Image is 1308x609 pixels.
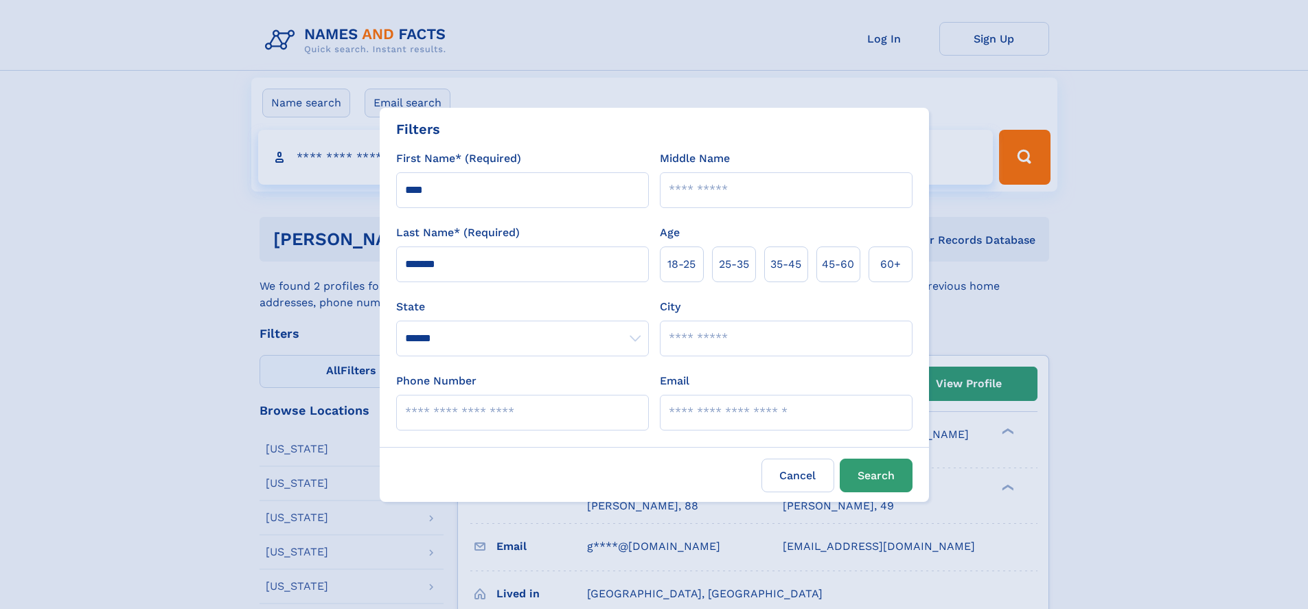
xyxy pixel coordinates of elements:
[761,459,834,492] label: Cancel
[880,256,901,273] span: 60+
[396,119,440,139] div: Filters
[719,256,749,273] span: 25‑35
[660,299,680,315] label: City
[840,459,913,492] button: Search
[667,256,696,273] span: 18‑25
[770,256,801,273] span: 35‑45
[660,150,730,167] label: Middle Name
[660,373,689,389] label: Email
[396,225,520,241] label: Last Name* (Required)
[660,225,680,241] label: Age
[396,373,477,389] label: Phone Number
[822,256,854,273] span: 45‑60
[396,150,521,167] label: First Name* (Required)
[396,299,649,315] label: State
